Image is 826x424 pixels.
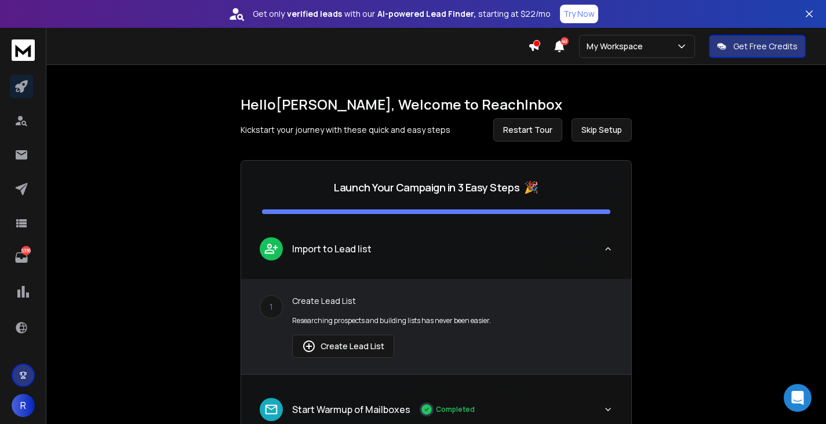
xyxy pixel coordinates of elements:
p: Launch Your Campaign in 3 Easy Steps [334,179,519,195]
a: 5336 [10,246,33,269]
button: Get Free Credits [709,35,806,58]
button: Restart Tour [493,118,562,142]
p: Start Warmup of Mailboxes [292,403,410,416]
button: R [12,394,35,417]
button: leadImport to Lead list [241,228,631,279]
span: Skip Setup [581,124,622,136]
img: lead [264,241,279,256]
strong: verified leads [287,8,342,20]
span: 🎉 [524,179,538,195]
div: 1 [260,295,283,318]
p: Completed [436,405,475,414]
img: lead [302,339,316,353]
p: Import to Lead list [292,242,372,256]
span: 40 [561,37,569,45]
p: Create Lead List [292,295,613,307]
div: Open Intercom Messenger [784,384,812,412]
img: logo [12,39,35,61]
p: Try Now [563,8,595,20]
p: My Workspace [587,41,647,52]
p: 5336 [21,246,31,255]
img: lead [264,402,279,417]
strong: AI-powered Lead Finder, [377,8,476,20]
button: Skip Setup [572,118,632,142]
div: leadImport to Lead list [241,279,631,374]
p: Researching prospects and building lists has never been easier. [292,316,613,325]
h1: Hello [PERSON_NAME] , Welcome to ReachInbox [241,95,632,114]
button: Try Now [560,5,598,23]
p: Get Free Credits [733,41,798,52]
p: Get only with our starting at $22/mo [253,8,551,20]
button: Create Lead List [292,335,394,358]
p: Kickstart your journey with these quick and easy steps [241,124,450,136]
